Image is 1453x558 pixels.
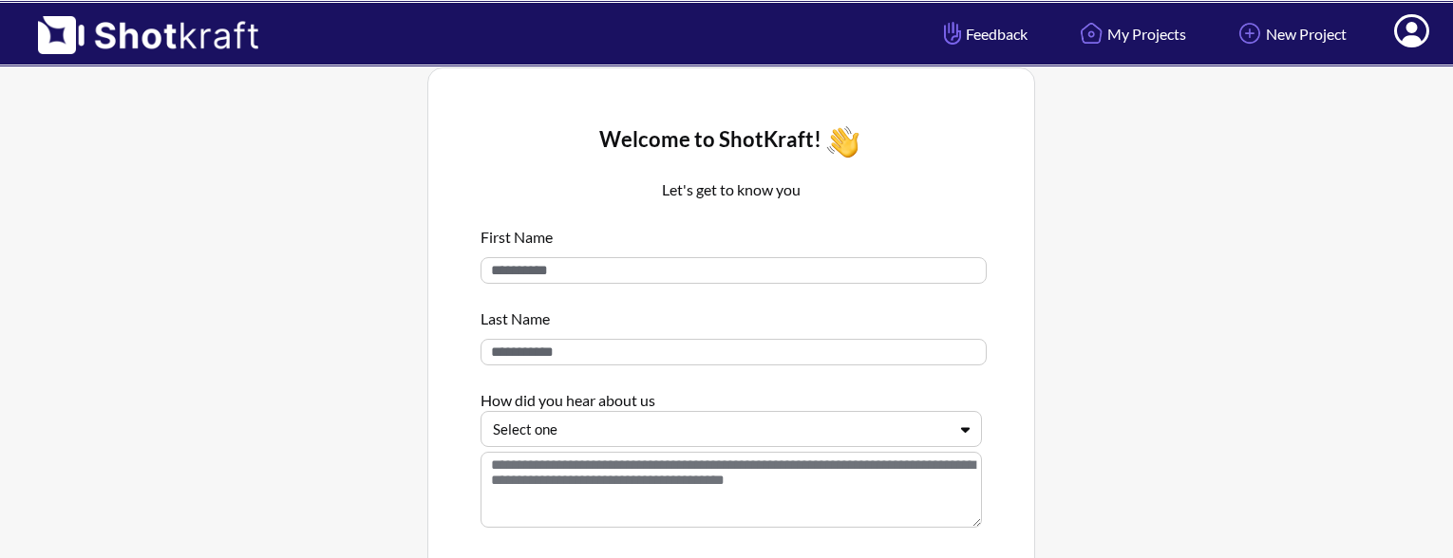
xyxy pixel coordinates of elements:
img: Hand Icon [939,17,966,49]
div: First Name [481,216,982,248]
div: Welcome to ShotKraft! [481,121,982,163]
a: My Projects [1061,9,1200,59]
a: New Project [1219,9,1361,59]
p: Let's get to know you [481,178,982,201]
img: Home Icon [1075,17,1107,49]
img: Add Icon [1234,17,1266,49]
span: Feedback [939,23,1028,45]
img: Wave Icon [821,121,864,163]
div: Last Name [481,298,982,329]
div: How did you hear about us [481,380,982,411]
